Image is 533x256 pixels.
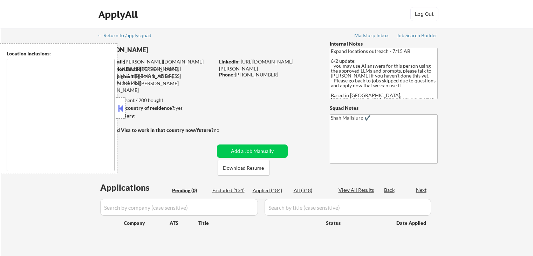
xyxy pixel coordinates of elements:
div: Location Inclusions: [7,50,115,57]
div: yes [98,105,212,112]
div: Job Search Builder [397,33,438,38]
div: Applications [100,183,170,192]
div: [PERSON_NAME] [98,46,242,54]
a: ← Return to /applysquad [97,33,158,40]
div: Pending (0) [172,187,207,194]
div: Date Applied [396,220,427,227]
strong: Can work in country of residence?: [98,105,176,111]
div: Status [326,216,386,229]
div: All (318) [294,187,329,194]
div: [PERSON_NAME][DOMAIN_NAME][EMAIL_ADDRESS][DOMAIN_NAME] [98,66,214,86]
div: Mailslurp Inbox [354,33,389,38]
div: no [214,127,234,134]
div: [PHONE_NUMBER] [219,71,318,78]
a: [URL][DOMAIN_NAME][PERSON_NAME] [219,59,293,72]
div: Excluded (134) [212,187,247,194]
button: Log Out [410,7,438,21]
strong: Phone: [219,72,235,78]
div: ATS [170,220,198,227]
div: 184 sent / 200 bought [98,97,214,104]
div: ← Return to /applysquad [97,33,158,38]
a: Mailslurp Inbox [354,33,389,40]
div: Internal Notes [330,40,438,47]
div: ApplyAll [98,8,140,20]
input: Search by title (case sensitive) [265,199,431,216]
input: Search by company (case sensitive) [100,199,258,216]
strong: Will need Visa to work in that country now/future?: [98,127,215,133]
div: Applied (184) [253,187,288,194]
div: View All Results [339,187,376,194]
div: Next [416,187,427,194]
button: Download Resume [218,160,269,176]
button: Add a Job Manually [217,144,288,158]
div: [PERSON_NAME][DOMAIN_NAME][EMAIL_ADDRESS][DOMAIN_NAME] [98,58,214,72]
div: Back [384,187,395,194]
div: [PERSON_NAME][EMAIL_ADDRESS][PERSON_NAME][DOMAIN_NAME] [98,73,214,94]
strong: LinkedIn: [219,59,240,65]
div: Squad Notes [330,105,438,112]
div: Title [198,220,319,227]
div: Company [124,220,170,227]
